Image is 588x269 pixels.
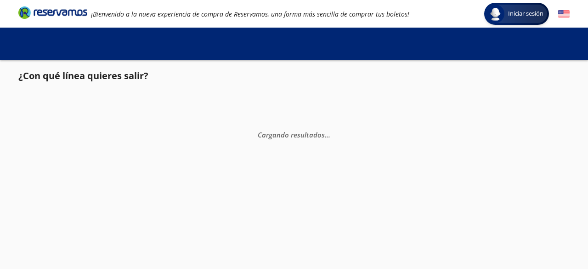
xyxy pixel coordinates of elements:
[558,8,570,20] button: English
[504,9,547,18] span: Iniciar sesión
[18,6,87,19] i: Brand Logo
[258,130,330,139] em: Cargando resultados
[328,130,330,139] span: .
[91,10,409,18] em: ¡Bienvenido a la nueva experiencia de compra de Reservamos, una forma más sencilla de comprar tus...
[325,130,327,139] span: .
[18,69,148,83] p: ¿Con qué línea quieres salir?
[18,6,87,22] a: Brand Logo
[327,130,328,139] span: .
